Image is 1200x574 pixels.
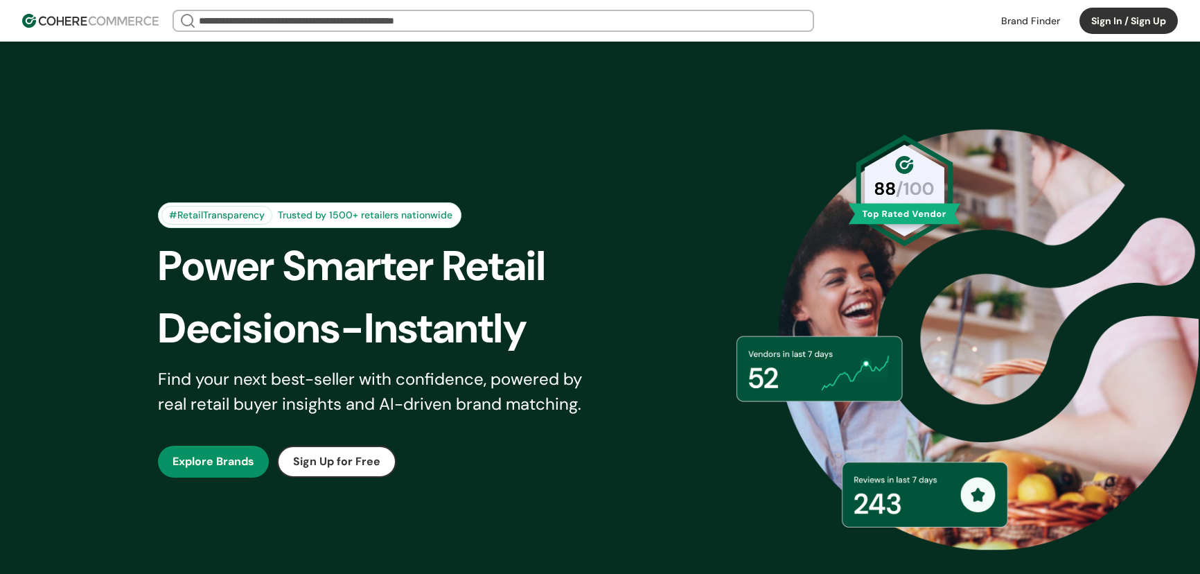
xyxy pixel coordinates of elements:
button: Explore Brands [158,446,269,478]
div: #RetailTransparency [161,206,272,225]
button: Sign In / Sign Up [1079,8,1178,34]
img: Cohere Logo [22,14,159,28]
button: Sign Up for Free [277,446,396,478]
div: Trusted by 1500+ retailers nationwide [272,208,458,223]
div: Find your next best-seller with confidence, powered by real retail buyer insights and AI-driven b... [158,367,600,417]
div: Power Smarter Retail [158,235,624,297]
div: Decisions-Instantly [158,297,624,360]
